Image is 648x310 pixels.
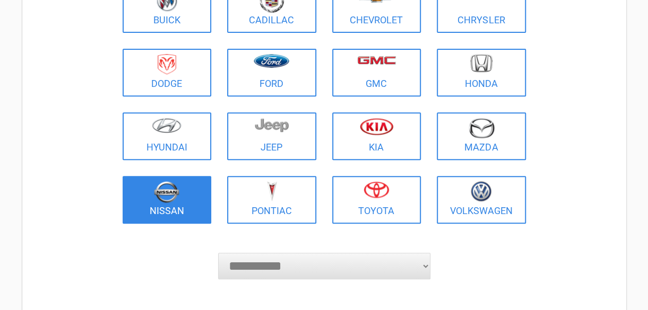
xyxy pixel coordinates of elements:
[154,181,179,203] img: nissan
[227,49,316,96] a: Ford
[471,181,491,202] img: volkswagen
[152,118,182,133] img: hyundai
[266,181,277,201] img: pontiac
[123,49,212,96] a: Dodge
[123,112,212,160] a: Hyundai
[332,176,421,224] a: Toyota
[437,112,526,160] a: Mazda
[227,112,316,160] a: Jeep
[437,176,526,224] a: Volkswagen
[227,176,316,224] a: Pontiac
[357,56,396,65] img: gmc
[332,49,421,96] a: GMC
[332,112,421,160] a: Kia
[255,118,289,132] img: jeep
[470,54,493,73] img: honda
[468,118,495,138] img: mazda
[123,176,212,224] a: Nissan
[254,54,289,68] img: ford
[364,181,389,198] img: toyota
[158,54,176,75] img: dodge
[360,118,393,135] img: kia
[437,49,526,96] a: Honda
